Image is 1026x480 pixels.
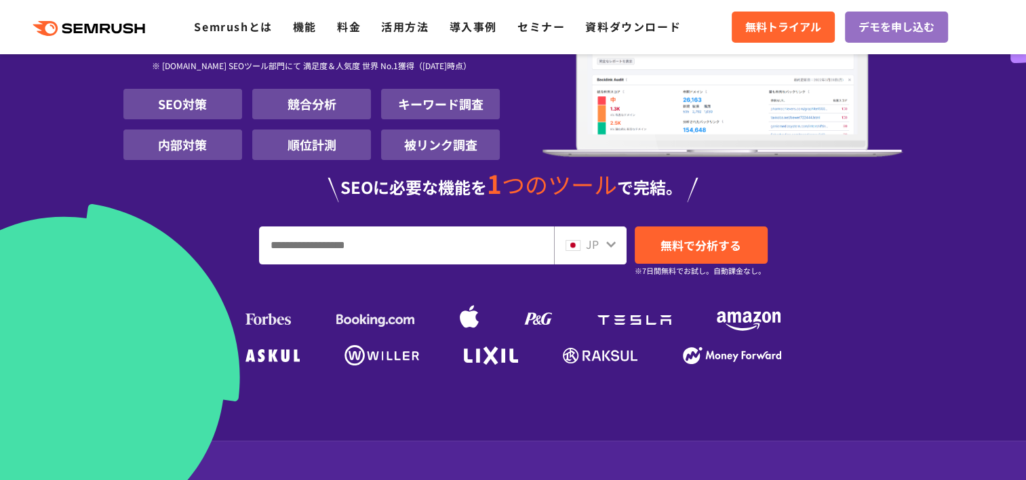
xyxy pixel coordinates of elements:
li: キーワード調査 [381,89,500,119]
div: ※ [DOMAIN_NAME] SEOツール部門にて 満足度＆人気度 世界 No.1獲得（[DATE]時点） [123,45,500,89]
a: セミナー [517,18,565,35]
li: 内部対策 [123,129,242,160]
a: 料金 [337,18,361,35]
a: 導入事例 [450,18,497,35]
li: SEO対策 [123,89,242,119]
span: 無料で分析する [660,237,741,254]
span: 1 [487,165,502,201]
a: 機能 [293,18,317,35]
a: 資料ダウンロード [585,18,681,35]
div: SEOに必要な機能を [123,171,903,202]
input: URL、キーワードを入力してください [260,227,553,264]
small: ※7日間無料でお試し。自動課金なし。 [635,264,766,277]
li: 競合分析 [252,89,371,119]
a: 活用方法 [381,18,429,35]
a: Semrushとは [194,18,272,35]
a: 無料で分析する [635,226,768,264]
a: 無料トライアル [732,12,835,43]
span: つのツール [502,167,617,201]
span: 無料トライアル [745,18,821,36]
span: で完結。 [617,175,682,199]
a: デモを申し込む [845,12,948,43]
li: 被リンク調査 [381,129,500,160]
span: JP [586,236,599,252]
li: 順位計測 [252,129,371,160]
span: デモを申し込む [859,18,934,36]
